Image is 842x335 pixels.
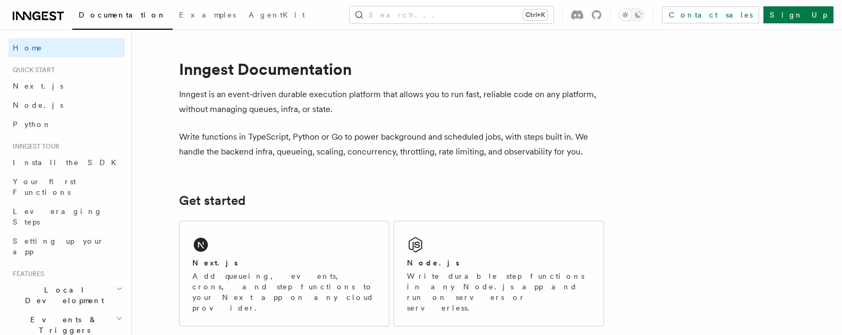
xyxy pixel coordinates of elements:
a: Examples [173,3,242,29]
h2: Next.js [192,257,238,268]
a: Documentation [72,3,173,30]
a: Next.jsAdd queueing, events, crons, and step functions to your Next app on any cloud provider. [179,221,389,327]
p: Write functions in TypeScript, Python or Go to power background and scheduled jobs, with steps bu... [179,130,604,159]
a: Home [8,38,125,57]
h1: Inngest Documentation [179,59,604,79]
p: Write durable step functions in any Node.js app and run on servers or serverless. [407,271,591,313]
span: Next.js [13,82,63,90]
a: Next.js [8,76,125,96]
a: Install the SDK [8,153,125,172]
a: Node.jsWrite durable step functions in any Node.js app and run on servers or serverless. [394,221,604,327]
button: Toggle dark mode [619,8,644,21]
a: Your first Functions [8,172,125,202]
span: Leveraging Steps [13,207,103,226]
a: Python [8,115,125,134]
span: Install the SDK [13,158,123,167]
span: Your first Functions [13,177,76,196]
span: Local Development [8,285,116,306]
span: Examples [179,11,236,19]
a: Contact sales [662,6,759,23]
a: Node.js [8,96,125,115]
span: AgentKit [249,11,305,19]
span: Features [8,270,44,278]
span: Node.js [13,101,63,109]
p: Inngest is an event-driven durable execution platform that allows you to run fast, reliable code ... [179,87,604,117]
kbd: Ctrl+K [523,10,547,20]
span: Setting up your app [13,237,104,256]
span: Python [13,120,52,128]
a: Leveraging Steps [8,202,125,231]
a: Get started [179,193,245,208]
button: Search...Ctrl+K [350,6,554,23]
span: Quick start [8,66,55,74]
a: Sign Up [763,6,834,23]
a: Setting up your app [8,231,125,261]
span: Home [13,42,42,53]
a: AgentKit [242,3,311,29]
p: Add queueing, events, crons, and step functions to your Next app on any cloud provider. [192,271,376,313]
button: Local Development [8,280,125,310]
span: Inngest tour [8,142,59,151]
h2: Node.js [407,257,460,268]
span: Documentation [79,11,166,19]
